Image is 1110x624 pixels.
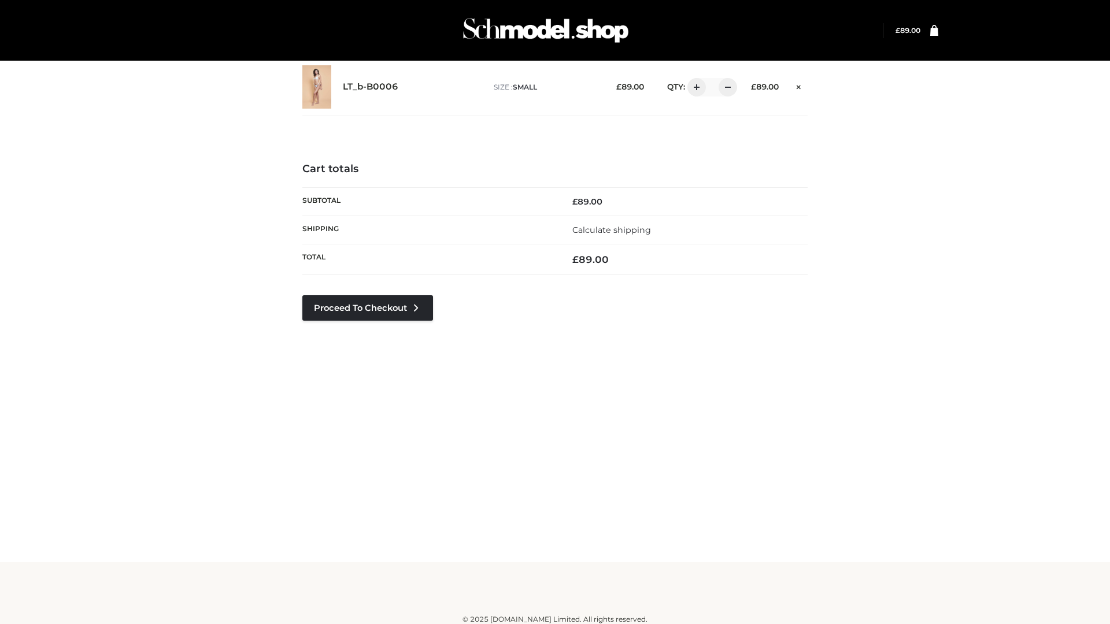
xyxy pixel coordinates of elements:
th: Shipping [302,216,555,244]
span: £ [751,82,756,91]
a: £89.00 [896,26,920,35]
img: LT_b-B0006 - SMALL [302,65,331,109]
th: Subtotal [302,187,555,216]
span: SMALL [513,83,537,91]
bdi: 89.00 [896,26,920,35]
span: £ [896,26,900,35]
bdi: 89.00 [572,254,609,265]
th: Total [302,244,555,275]
img: Schmodel Admin 964 [459,8,632,53]
p: size : [494,82,598,92]
span: £ [572,254,579,265]
a: LT_b-B0006 [343,81,398,92]
span: £ [616,82,621,91]
bdi: 89.00 [751,82,779,91]
a: Remove this item [790,78,808,93]
div: QTY: [656,78,733,96]
h4: Cart totals [302,163,808,176]
bdi: 89.00 [572,196,602,207]
bdi: 89.00 [616,82,644,91]
a: Calculate shipping [572,225,651,235]
a: Proceed to Checkout [302,295,433,321]
span: £ [572,196,578,207]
